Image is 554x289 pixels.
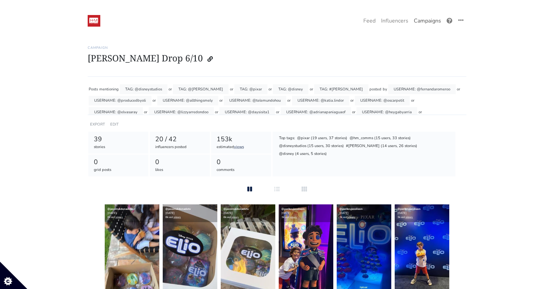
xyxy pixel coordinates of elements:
[279,204,333,222] div: [DATE] 3k est.
[94,144,143,150] div: stories
[155,167,205,173] div: likes
[155,144,205,150] div: influencers posted
[152,96,156,106] div: or
[149,107,214,117] div: USERNAME: @lizzyarredondoo
[356,107,417,117] div: USERNAME: @heygabyarria
[350,96,354,106] div: or
[281,207,305,211] a: @perikoyjessileon
[163,204,217,222] div: [DATE] 8k est.
[174,215,181,219] a: views
[107,207,133,211] a: @jessimaldonadotv
[89,96,151,106] div: USERNAME: @producedbyoli
[219,96,223,106] div: or
[120,84,167,94] div: TAG: @disneystudios
[383,84,387,94] div: by
[349,135,411,142] div: @hm_comms (15 users, 33 stories)
[419,107,422,117] div: or
[314,84,368,94] div: TAG: #[PERSON_NAME]
[89,84,98,94] div: Posts
[157,96,218,106] div: USERNAME: @allthingsmely
[411,96,414,106] div: or
[165,207,191,211] a: @jessimaldonadotv
[94,134,143,144] div: 39
[352,107,355,117] div: or
[339,207,363,211] a: @perikoyjessileon
[90,122,105,127] a: EXPORT
[395,204,449,222] div: [DATE] 3k est.
[232,215,239,219] a: views
[173,84,229,94] div: TAG: @[PERSON_NAME]
[268,84,272,94] div: or
[116,215,123,219] a: views
[99,84,119,94] div: mentioning
[369,84,381,94] div: posted
[217,157,266,167] div: 0
[144,107,147,117] div: or
[110,122,119,127] a: EDIT
[223,207,249,211] a: @jessimaldonadotv
[276,107,279,117] div: or
[388,84,456,94] div: USERNAME: @fernandaromeroo
[457,84,460,94] div: or
[361,14,378,28] a: Feed
[310,84,313,94] div: or
[411,14,444,28] a: Campaigns
[94,157,143,167] div: 0
[88,15,100,27] img: 19:52:48_1547236368
[355,96,410,106] div: USERNAME: @oscarpetit
[278,151,327,158] div: @disney (4 users, 5 stories)
[89,107,143,117] div: USERNAME: @elvasaray
[217,134,266,144] div: 153k
[290,215,297,219] a: views
[281,107,351,117] div: USERNAME: @adrianapaniaguaof
[406,215,413,219] a: views
[337,204,391,222] div: [DATE] 3k est.
[273,84,308,94] div: TAG: @disney
[155,134,205,144] div: 20 / 42
[169,84,172,94] div: or
[234,144,244,149] a: views
[224,96,286,106] div: USERNAME: @telemundohou
[278,135,295,142] div: Top tags:
[346,143,418,150] div: #[PERSON_NAME] (14 users, 26 stories)
[88,46,466,50] h6: Campaign
[292,96,349,106] div: USERNAME: @katia.lindor
[94,167,143,173] div: grid posts
[278,143,344,150] div: @disneystudios (15 users, 30 stories)
[397,207,421,211] a: @perikoyjessileon
[217,144,266,150] div: estimated
[378,14,411,28] a: Influencers
[155,157,205,167] div: 0
[287,96,291,106] div: or
[217,167,266,173] div: comments
[88,53,466,66] h1: [PERSON_NAME] Drop 6/10
[297,135,348,142] div: @pixar (19 users, 37 stories)
[221,204,275,222] div: [DATE] 8k est.
[230,84,233,94] div: or
[234,84,267,94] div: TAG: @pixar
[219,107,275,117] div: USERNAME: @daysisita1
[215,107,218,117] div: or
[105,204,159,222] div: [DATE] 8k est.
[348,215,355,219] a: views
